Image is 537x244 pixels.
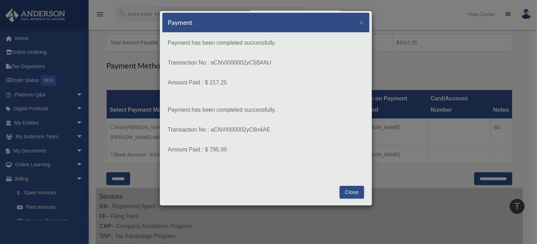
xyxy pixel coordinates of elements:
span: × [359,18,364,26]
h5: Payment [168,18,192,27]
p: Amount Paid : $ 217.25 [168,78,364,88]
p: Transaction No : aCNVI000002yC5B4AU [168,58,364,68]
p: Payment has been completed successfully. [168,38,364,48]
button: Close [340,186,364,199]
button: Close [359,18,364,26]
p: Transaction No : aCNVI000002yC6n4AE [168,125,364,135]
p: Amount Paid : $ 795.00 [168,145,364,155]
p: Payment has been completed successfully. [168,105,364,115]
